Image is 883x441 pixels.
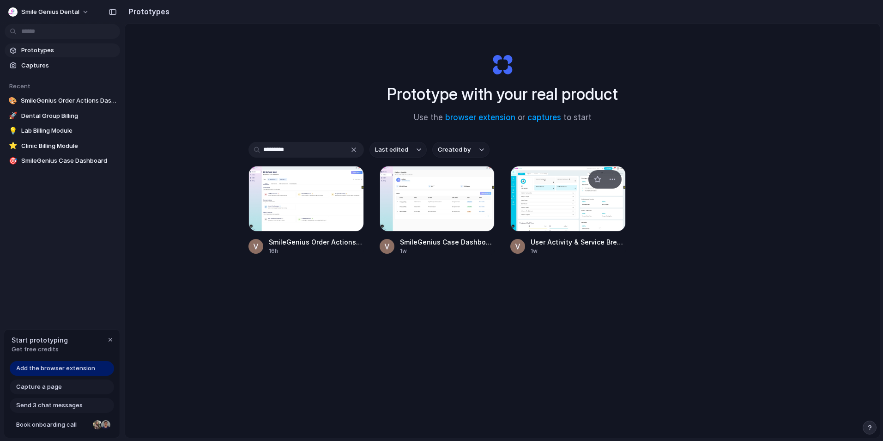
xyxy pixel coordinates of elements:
[12,345,68,354] span: Get free credits
[438,145,471,154] span: Created by
[16,401,83,410] span: Send 3 chat messages
[8,156,18,165] div: 🎯
[5,109,120,123] a: 🚀Dental Group Billing
[5,94,120,108] a: 🎨SmileGenius Order Actions Dashboard
[10,417,114,432] a: Book onboarding call
[5,59,120,73] a: Captures
[414,112,592,124] span: Use the or to start
[269,237,364,247] span: SmileGenius Order Actions Dashboard
[21,46,116,55] span: Prototypes
[369,142,427,158] button: Last edited
[9,82,30,90] span: Recent
[531,247,626,255] div: 1w
[375,145,408,154] span: Last edited
[248,166,364,255] a: SmileGenius Order Actions DashboardSmileGenius Order Actions Dashboard16h
[21,111,116,121] span: Dental Group Billing
[21,141,116,151] span: Clinic Billing Module
[5,154,120,168] a: 🎯SmileGenius Case Dashboard
[8,111,18,121] div: 🚀
[380,166,495,255] a: SmileGenius Case DashboardSmileGenius Case Dashboard1w
[531,237,626,247] span: User Activity & Service Breakdown Dashboard
[125,6,169,17] h2: Prototypes
[100,419,111,430] div: Christian Iacullo
[387,82,618,106] h1: Prototype with your real product
[21,156,116,165] span: SmileGenius Case Dashboard
[16,420,89,429] span: Book onboarding call
[5,5,94,19] button: Smile Genius Dental
[445,113,515,122] a: browser extension
[510,166,626,255] a: User Activity & Service Breakdown DashboardUser Activity & Service Breakdown Dashboard1w
[8,141,18,151] div: ⭐
[16,364,95,373] span: Add the browser extension
[400,247,495,255] div: 1w
[5,139,120,153] a: ⭐Clinic Billing Module
[92,419,103,430] div: Nicole Kubica
[5,124,120,138] a: 💡Lab Billing Module
[400,237,495,247] span: SmileGenius Case Dashboard
[21,126,116,135] span: Lab Billing Module
[8,96,17,105] div: 🎨
[21,61,116,70] span: Captures
[12,335,68,345] span: Start prototyping
[527,113,561,122] a: captures
[16,382,62,392] span: Capture a page
[432,142,490,158] button: Created by
[5,43,120,57] a: Prototypes
[269,247,364,255] div: 16h
[21,7,79,17] span: Smile Genius Dental
[21,96,116,105] span: SmileGenius Order Actions Dashboard
[8,126,18,135] div: 💡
